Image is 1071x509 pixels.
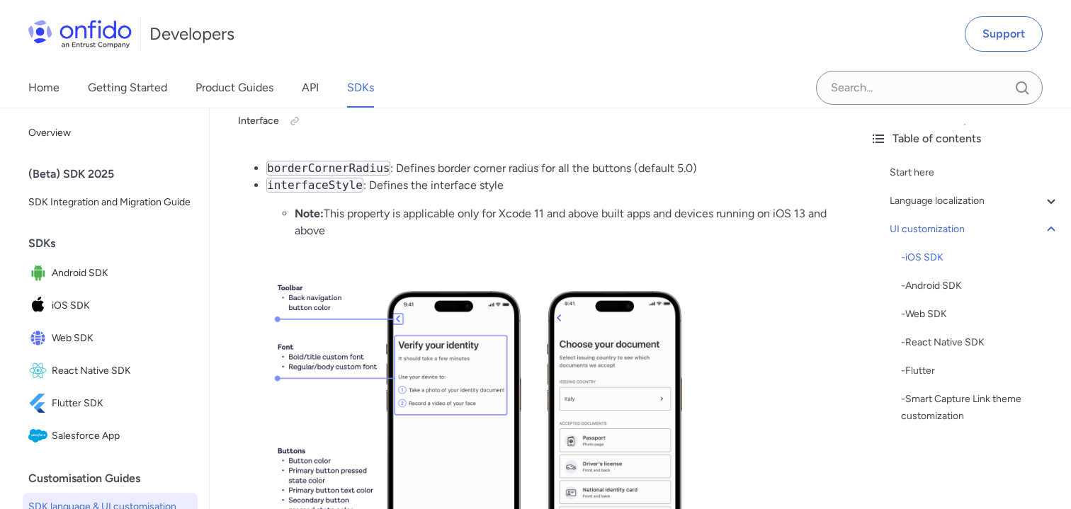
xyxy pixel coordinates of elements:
li: : Defines border corner radius for all the buttons (default 5.0) [266,160,830,177]
a: -Flutter [901,362,1060,379]
a: SDK Integration and Migration Guide [23,188,198,217]
img: IconFlutter SDK [28,394,52,413]
strong: Note: [295,207,324,220]
a: Home [28,68,59,108]
div: - Flutter [901,362,1060,379]
span: Android SDK [52,263,192,283]
span: SDK Integration and Migration Guide [28,194,192,211]
span: Web SDK [52,328,192,348]
span: Salesforce App [52,426,192,446]
div: Customisation Guides [28,464,203,493]
span: iOS SDK [52,296,192,316]
a: IconReact Native SDKReact Native SDK [23,355,198,387]
li: This property is applicable only for Xcode 11 and above built apps and devices running on iOS 13 ... [295,205,830,239]
a: IconAndroid SDKAndroid SDK [23,258,198,289]
div: - Smart Capture Link theme customization [901,391,1060,425]
img: IconAndroid SDK [28,263,52,283]
div: - iOS SDK [901,249,1060,266]
h1: Developers [149,23,234,45]
a: Start here [890,164,1060,181]
img: IconWeb SDK [28,328,52,348]
a: IconFlutter SDKFlutter SDK [23,388,198,419]
code: borderCornerRadius [266,161,390,176]
div: Table of contents [870,130,1060,147]
a: Support [965,16,1043,52]
a: Language localization [890,193,1060,210]
div: (Beta) SDK 2025 [28,160,203,188]
a: API [302,68,319,108]
li: : Defines the interface style [266,177,830,239]
input: Onfido search input field [816,71,1043,105]
div: - Android SDK [901,278,1060,294]
div: SDKs [28,229,203,258]
a: -Web SDK [901,306,1060,323]
a: Overview [23,119,198,147]
code: interfaceStyle [266,178,363,193]
a: -React Native SDK [901,334,1060,351]
img: IconReact Native SDK [28,361,52,381]
a: IconiOS SDKiOS SDK [23,290,198,321]
img: Onfido Logo [28,20,132,48]
a: IconWeb SDKWeb SDK [23,323,198,354]
div: - Web SDK [901,306,1060,323]
h5: Interface [238,110,830,132]
a: -Smart Capture Link theme customization [901,391,1060,425]
span: Flutter SDK [52,394,192,413]
div: - React Native SDK [901,334,1060,351]
span: React Native SDK [52,361,192,381]
a: -Android SDK [901,278,1060,294]
a: SDKs [347,68,374,108]
a: UI customization [890,221,1060,238]
a: Getting Started [88,68,167,108]
a: IconSalesforce AppSalesforce App [23,421,198,452]
a: Product Guides [195,68,273,108]
img: IconSalesforce App [28,426,52,446]
img: IconiOS SDK [28,296,52,316]
a: -iOS SDK [901,249,1060,266]
span: Overview [28,125,192,142]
